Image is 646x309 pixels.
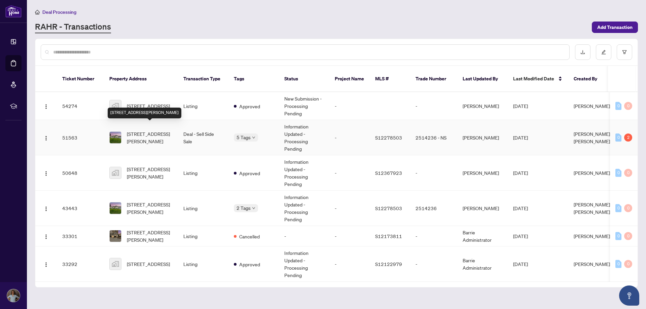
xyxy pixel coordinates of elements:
span: Deal Processing [42,9,76,15]
button: Logo [41,231,51,241]
span: Approved [239,261,260,268]
span: Add Transaction [597,22,633,33]
td: 50648 [57,155,104,191]
td: Information Updated - Processing Pending [279,155,329,191]
td: Deal - Sell Side Sale [178,120,228,155]
span: [STREET_ADDRESS][PERSON_NAME] [127,165,173,180]
div: 0 [615,133,621,142]
button: download [575,44,590,60]
div: 0 [615,260,621,268]
span: [PERSON_NAME] [574,233,610,239]
td: - [329,191,370,226]
td: 54274 [57,92,104,120]
div: 0 [624,169,632,177]
img: Logo [43,206,49,211]
div: 0 [624,260,632,268]
span: Approved [239,103,260,110]
span: [STREET_ADDRESS][PERSON_NAME] [127,130,173,145]
td: 51563 [57,120,104,155]
div: 0 [624,204,632,212]
span: [STREET_ADDRESS] [127,102,170,110]
button: Logo [41,203,51,214]
img: Logo [43,262,49,267]
span: S12367923 [375,170,402,176]
th: Status [279,66,329,92]
td: - [329,92,370,120]
button: Open asap [619,285,639,306]
button: edit [596,44,611,60]
button: Logo [41,132,51,143]
img: Logo [43,104,49,109]
span: [PERSON_NAME] [574,170,610,176]
td: 33292 [57,246,104,282]
th: Created By [568,66,609,92]
td: Barrie Administrator [457,246,508,282]
span: [PERSON_NAME] [574,261,610,267]
td: 43443 [57,191,104,226]
th: Last Updated By [457,66,508,92]
td: - [410,246,457,282]
span: S12122979 [375,261,402,267]
span: [DATE] [513,103,528,109]
img: thumbnail-img [110,230,121,242]
span: down [252,136,255,139]
td: Listing [178,92,228,120]
button: Logo [41,101,51,111]
button: Logo [41,259,51,269]
span: Last Modified Date [513,75,554,82]
th: Ticket Number [57,66,104,92]
span: S12278503 [375,205,402,211]
th: Tags [228,66,279,92]
th: Trade Number [410,66,457,92]
th: Property Address [104,66,178,92]
td: Listing [178,246,228,282]
div: 0 [615,102,621,110]
button: Add Transaction [592,22,638,33]
span: [STREET_ADDRESS] [127,260,170,268]
span: 2 Tags [237,204,251,212]
td: - [279,226,329,246]
td: New Submission - Processing Pending [279,92,329,120]
td: Listing [178,191,228,226]
td: [PERSON_NAME] [457,92,508,120]
td: - [410,226,457,246]
span: home [35,10,40,14]
span: 5 Tags [237,133,251,141]
td: Information Updated - Processing Pending [279,191,329,226]
img: thumbnail-img [110,167,121,179]
span: S12278503 [375,134,402,141]
div: 0 [615,204,621,212]
img: thumbnail-img [110,100,121,112]
td: - [410,155,457,191]
td: - [329,246,370,282]
img: Logo [43,136,49,141]
a: RAHR - Transactions [35,21,111,33]
td: 2514236 - NS [410,120,457,155]
th: Transaction Type [178,66,228,92]
th: MLS # [370,66,410,92]
span: [DATE] [513,233,528,239]
td: - [329,155,370,191]
th: Project Name [329,66,370,92]
span: Approved [239,169,260,177]
td: Information Updated - Processing Pending [279,120,329,155]
span: S12173811 [375,233,402,239]
span: [DATE] [513,170,528,176]
td: Information Updated - Processing Pending [279,246,329,282]
span: [STREET_ADDRESS][PERSON_NAME] [127,229,173,243]
td: - [410,92,457,120]
span: [PERSON_NAME] [PERSON_NAME] [574,131,610,144]
td: - [329,226,370,246]
div: 0 [624,232,632,240]
span: edit [601,50,606,54]
span: [DATE] [513,134,528,141]
td: 2514236 [410,191,457,226]
div: 0 [615,169,621,177]
span: [PERSON_NAME] [PERSON_NAME] [574,201,610,215]
td: 33301 [57,226,104,246]
span: download [580,50,585,54]
img: Profile Icon [7,289,20,302]
span: [DATE] [513,205,528,211]
td: [PERSON_NAME] [457,120,508,155]
td: Listing [178,226,228,246]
